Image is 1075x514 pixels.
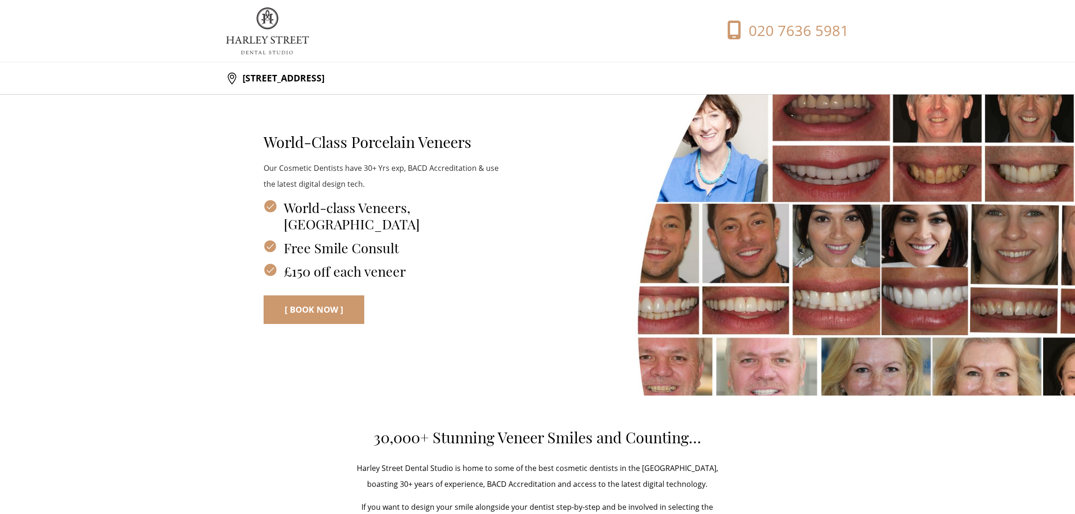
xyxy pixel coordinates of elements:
a: [ BOOK NOW ] [264,295,364,324]
h3: £150 off each veneer [264,263,500,279]
img: logo.png [226,7,309,54]
p: [STREET_ADDRESS] [238,69,324,88]
h2: World-Class Porcelain Veneers [264,133,500,151]
p: Harley Street Dental Studio is home to some of the best cosmetic dentists in the [GEOGRAPHIC_DATA... [356,461,719,492]
h3: World-class Veneers, [GEOGRAPHIC_DATA] [264,199,500,232]
h3: Free Smile Consult [264,240,500,256]
h2: 30,000+ Stunning Veneer Smiles and Counting… [356,428,719,447]
p: Our Cosmetic Dentists have 30+ Yrs exp, BACD Accreditation & use the latest digital design tech. [264,161,500,192]
a: 020 7636 5981 [699,21,849,41]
